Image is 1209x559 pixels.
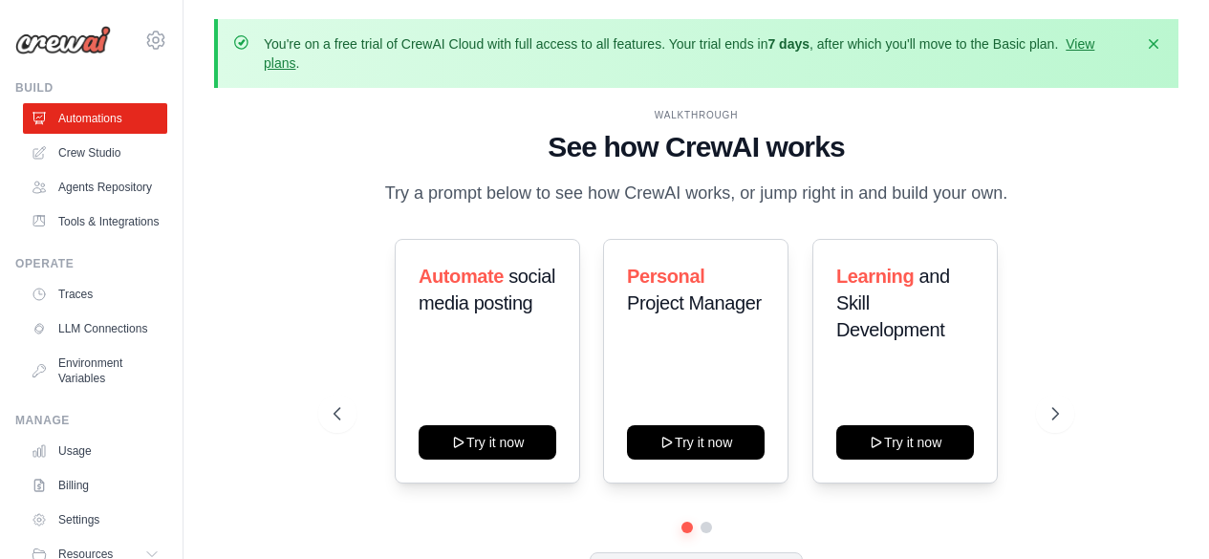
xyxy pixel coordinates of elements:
a: Automations [23,103,167,134]
span: Project Manager [627,292,762,313]
button: Try it now [627,425,765,460]
img: Logo [15,26,111,54]
a: Tools & Integrations [23,206,167,237]
a: Agents Repository [23,172,167,203]
a: Usage [23,436,167,466]
div: WALKTHROUGH [334,108,1059,122]
div: Build [15,80,167,96]
span: Automate [419,266,504,287]
span: Personal [627,266,704,287]
span: Learning [836,266,914,287]
div: Manage [15,413,167,428]
span: social media posting [419,266,555,313]
div: Operate [15,256,167,271]
h1: See how CrewAI works [334,130,1059,164]
span: and Skill Development [836,266,950,340]
a: Settings [23,505,167,535]
a: LLM Connections [23,313,167,344]
button: Try it now [836,425,974,460]
a: Environment Variables [23,348,167,394]
strong: 7 days [767,36,810,52]
button: Try it now [419,425,556,460]
a: Traces [23,279,167,310]
a: Billing [23,470,167,501]
p: Try a prompt below to see how CrewAI works, or jump right in and build your own. [376,180,1018,207]
p: You're on a free trial of CrewAI Cloud with full access to all features. Your trial ends in , aft... [264,34,1133,73]
a: Crew Studio [23,138,167,168]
